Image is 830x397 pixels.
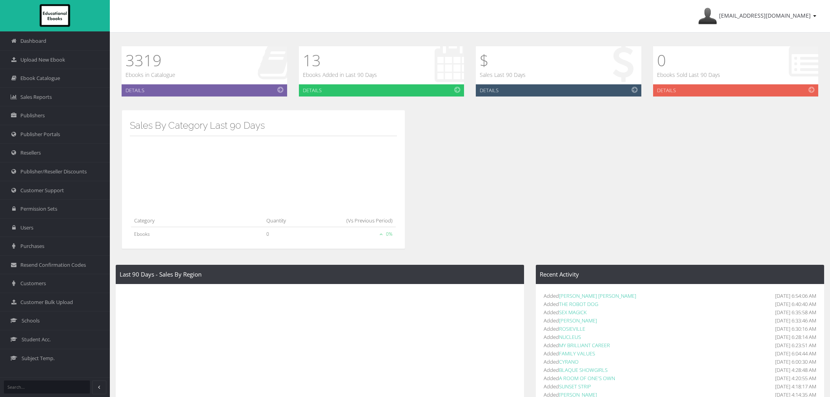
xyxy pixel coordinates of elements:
[653,84,819,97] a: Details
[559,350,595,357] a: FAMILY VALUES
[20,56,65,64] span: Upload New Ebook
[22,336,51,343] span: Student Acc.
[263,227,307,241] td: 0
[20,261,86,269] span: Resend Confirmation Codes
[559,342,610,349] a: MY BRILLIANT CAREER
[22,317,40,324] span: Schools
[559,358,579,365] a: CYRANO
[263,213,307,227] th: Quantity
[20,149,41,157] span: Resellers
[559,317,597,324] a: [PERSON_NAME]
[20,112,45,119] span: Publishers
[559,292,636,299] a: [PERSON_NAME] [PERSON_NAME]
[559,325,585,332] a: ROSIEVILLE
[480,50,526,71] h1: $
[544,341,816,350] li: Added
[544,333,816,341] li: Added
[20,93,52,101] span: Sales Reports
[775,308,816,317] span: [DATE] 6:35:58 AM
[540,271,820,278] h4: Recent Activity
[20,299,73,306] span: Customer Bulk Upload
[559,333,581,341] a: NUCLEUS
[307,213,396,227] th: (Vs Previous Period)
[544,292,816,300] li: Added
[544,308,816,317] li: Added
[775,292,816,300] span: [DATE] 6:54:06 AM
[559,375,615,382] a: A ROOM OF ONE'S OWN
[480,71,526,79] p: Sales Last 90 Days
[20,205,57,213] span: Permission Sets
[20,37,46,45] span: Dashboard
[775,300,816,308] span: [DATE] 6:40:40 AM
[299,84,464,97] a: Details
[544,350,816,358] li: Added
[20,131,60,138] span: Publisher Portals
[476,84,641,97] a: Details
[20,168,87,175] span: Publisher/Reseller Discounts
[559,366,608,373] a: BLAQUE SHOWGIRLS
[20,224,33,231] span: Users
[126,71,175,79] p: Ebooks in Catalogue
[4,381,90,393] input: Search...
[20,187,64,194] span: Customer Support
[130,120,397,131] h3: Sales By Category Last 90 Days
[775,358,816,366] span: [DATE] 6:00:30 AM
[544,325,816,333] li: Added
[775,317,816,325] span: [DATE] 6:33:46 AM
[20,280,46,287] span: Customers
[303,71,377,79] p: Ebooks Added in Last 90 Days
[20,75,60,82] span: Ebook Catalogue
[126,50,175,71] h1: 3319
[559,383,591,390] a: SUNSET STRIP
[131,213,263,227] th: Category
[775,366,816,374] span: [DATE] 4:28:48 AM
[120,271,520,278] h4: Last 90 Days - Sales By Region
[131,227,263,241] td: Ebooks
[719,12,811,19] span: [EMAIL_ADDRESS][DOMAIN_NAME]
[20,242,44,250] span: Purchases
[775,350,816,358] span: [DATE] 6:04:44 AM
[775,341,816,350] span: [DATE] 6:23:51 AM
[544,300,816,308] li: Added
[303,50,377,71] h1: 13
[657,50,720,71] h1: 0
[544,374,816,382] li: Added
[22,355,55,362] span: Subject Temp.
[775,382,816,391] span: [DATE] 4:18:17 AM
[544,366,816,374] li: Added
[559,309,587,316] a: SEX MAGICK
[775,374,816,382] span: [DATE] 4:20:55 AM
[775,333,816,341] span: [DATE] 6:28:14 AM
[544,317,816,325] li: Added
[544,358,816,366] li: Added
[698,7,717,25] img: Avatar
[544,382,816,391] li: Added
[307,227,396,241] td: 0%
[657,71,720,79] p: Ebooks Sold Last 90 Days
[122,84,287,97] a: Details
[775,325,816,333] span: [DATE] 6:30:16 AM
[559,300,598,308] a: THE ROBOT DOG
